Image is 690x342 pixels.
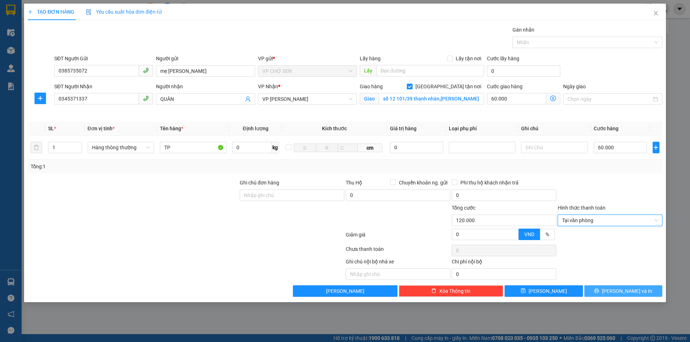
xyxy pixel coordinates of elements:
[390,126,417,131] span: Giá trị hàng
[31,142,42,153] button: delete
[28,9,74,15] span: TẠO ĐƠN HÀNG
[518,122,590,136] th: Ghi chú
[12,6,64,29] strong: CHUYỂN PHÁT NHANH AN PHÚ QUÝ
[360,93,379,104] span: Giao
[453,55,484,62] span: Lấy tận nơi
[646,4,666,24] button: Close
[54,55,153,62] div: SĐT Người Gửi
[360,84,383,89] span: Giao hàng
[452,258,556,268] div: Chi phí nội bộ
[338,144,358,152] input: C
[550,95,556,101] span: dollar-circle
[11,31,64,55] span: [GEOGRAPHIC_DATA], [GEOGRAPHIC_DATA] ↔ [GEOGRAPHIC_DATA]
[88,126,115,131] span: Đơn vị tính
[245,96,251,102] span: user-add
[524,231,534,237] span: VND
[653,10,659,16] span: close
[512,27,534,33] label: Gán nhãn
[346,180,362,186] span: Thu Hộ
[35,95,46,101] span: plus
[584,285,662,297] button: printer[PERSON_NAME] và In
[439,287,470,295] span: Xóa Thông tin
[326,287,364,295] span: [PERSON_NAME]
[594,288,599,294] span: printer
[346,258,450,268] div: Ghi chú nội bộ nhà xe
[4,39,10,74] img: logo
[602,287,652,295] span: [PERSON_NAME] và In
[379,93,484,104] input: Giao tận nơi
[431,288,436,294] span: delete
[258,84,278,89] span: VP Nhận
[399,285,503,297] button: deleteXóa Thông tin
[346,268,450,280] input: Nhập ghi chú
[413,83,484,90] span: [GEOGRAPHIC_DATA] tận nơi
[487,84,523,89] label: Cước giao hàng
[487,65,560,77] input: Cước lấy hàng
[360,65,376,76] span: Lấy
[86,9,162,15] span: Yêu cầu xuất hóa đơn điện tử
[345,231,451,243] div: Giảm giá
[54,83,153,90] div: SĐT Người Nhận
[529,287,567,295] span: [PERSON_NAME]
[558,205,606,211] label: Hình thức thanh toán
[240,180,279,186] label: Ghi chú đơn hàng
[258,55,357,62] div: VP gửi
[322,126,347,131] span: Kích thước
[562,215,658,226] span: Tại văn phòng
[143,67,149,73] span: phone
[262,66,353,76] span: VP CHỢ SEN
[521,142,588,153] input: Ghi Chú
[262,94,353,104] span: VP NGỌC HỒI
[487,56,519,61] label: Cước lấy hàng
[31,163,266,170] div: Tổng: 1
[240,189,344,201] input: Ghi chú đơn hàng
[446,122,518,136] th: Loại phụ phí
[396,179,450,187] span: Chuyển khoản ng. gửi
[452,205,475,211] span: Tổng cước
[567,95,651,103] input: Ngày giao
[390,142,443,153] input: 0
[546,231,549,237] span: %
[505,285,583,297] button: save[PERSON_NAME]
[653,142,659,153] button: plus
[156,83,255,90] div: Người nhận
[86,9,92,15] img: icon
[487,93,546,104] input: Cước giao hàng
[243,126,268,131] span: Định lượng
[563,84,586,89] label: Ngày giao
[293,285,397,297] button: [PERSON_NAME]
[160,126,183,131] span: Tên hàng
[156,55,255,62] div: Người gửi
[48,126,54,131] span: SL
[594,126,618,131] span: Cước hàng
[521,288,526,294] span: save
[28,9,33,14] span: plus
[160,142,226,153] input: VD: Bàn, Ghế
[34,93,46,104] button: plus
[376,65,484,76] input: Dọc đường
[653,145,659,150] span: plus
[360,56,381,61] span: Lấy hàng
[457,179,521,187] span: Phí thu hộ khách nhận trả
[294,144,316,152] input: D
[143,95,149,101] span: phone
[358,144,382,152] span: cm
[92,142,150,153] span: Hàng thông thường
[272,142,279,153] span: kg
[345,245,451,258] div: Chưa thanh toán
[316,144,338,152] input: R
